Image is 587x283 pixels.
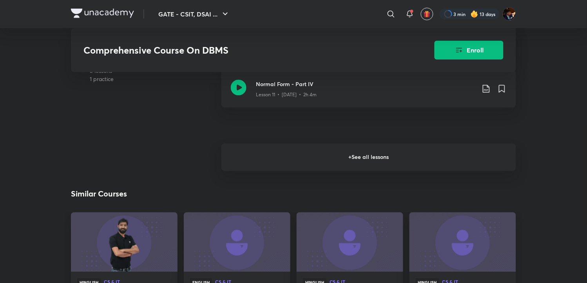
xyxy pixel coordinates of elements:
img: streak [471,10,478,18]
h2: Similar Courses [71,188,127,200]
img: new-thumbnail [183,212,291,272]
a: new-thumbnail [71,213,178,272]
img: avatar [424,11,431,18]
h3: Normal Form - Part IV [256,80,475,88]
img: new-thumbnail [70,212,178,272]
img: new-thumbnail [295,212,404,272]
button: GATE - CSIT, DSAI ... [154,6,235,22]
a: Normal Form - Part IVLesson 11 • [DATE] • 2h 4m [221,70,516,117]
img: new-thumbnail [408,212,517,272]
h6: + See all lessons [221,144,516,171]
img: Asmeet Gupta [503,7,516,21]
button: Enroll [435,41,504,59]
a: new-thumbnail [409,213,516,272]
button: avatar [421,8,433,20]
a: new-thumbnail [297,213,403,272]
p: Lesson 11 • [DATE] • 2h 4m [256,91,317,98]
a: Company Logo [71,9,134,20]
p: 1 practice [90,75,215,83]
h3: Comprehensive Course On DBMS [83,45,390,56]
a: new-thumbnail [184,213,290,272]
img: Company Logo [71,9,134,18]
